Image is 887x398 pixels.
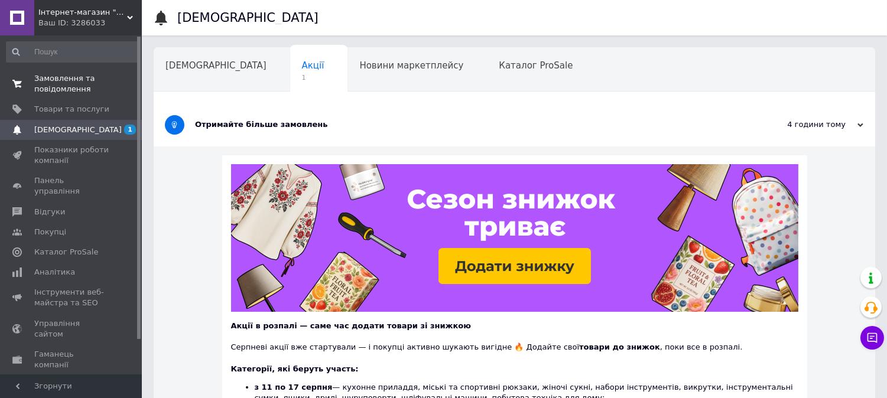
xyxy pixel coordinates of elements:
span: Відгуки [34,207,65,217]
span: Управління сайтом [34,318,109,340]
span: Новини маркетплейсу [359,60,463,71]
span: Замовлення та повідомлення [34,73,109,94]
span: 1 [124,125,136,135]
b: товари до знижок [579,342,660,351]
span: Акції [302,60,324,71]
span: Каталог ProSale [34,247,98,257]
div: Серпневі акції вже стартували — і покупці активно шукають вигідне 🔥 Додайте свої , поки все в роз... [231,331,798,353]
b: Акції в розпалі — саме час додати товари зі знижкою [231,321,471,330]
div: Ваш ID: 3286033 [38,18,142,28]
div: Отримайте більше замовлень [195,119,745,130]
div: 4 години тому [745,119,863,130]
span: Інтернет-магазин "Vegvisir" [38,7,127,18]
button: Чат з покупцем [860,326,884,350]
span: Покупці [34,227,66,237]
span: Інструменти веб-майстра та SEO [34,287,109,308]
span: 1 [302,73,324,82]
span: [DEMOGRAPHIC_DATA] [165,60,267,71]
span: Гаманець компанії [34,349,109,370]
span: Товари та послуги [34,104,109,115]
input: Пошук [6,41,139,63]
span: Каталог ProSale [499,60,573,71]
span: Панель управління [34,175,109,197]
h1: [DEMOGRAPHIC_DATA] [177,11,319,25]
span: [DEMOGRAPHIC_DATA] [34,125,122,135]
span: Показники роботи компанії [34,145,109,166]
span: Аналітика [34,267,75,278]
b: Категорії, які беруть участь: [231,364,359,373]
b: з 11 по 17 серпня [255,383,333,392]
